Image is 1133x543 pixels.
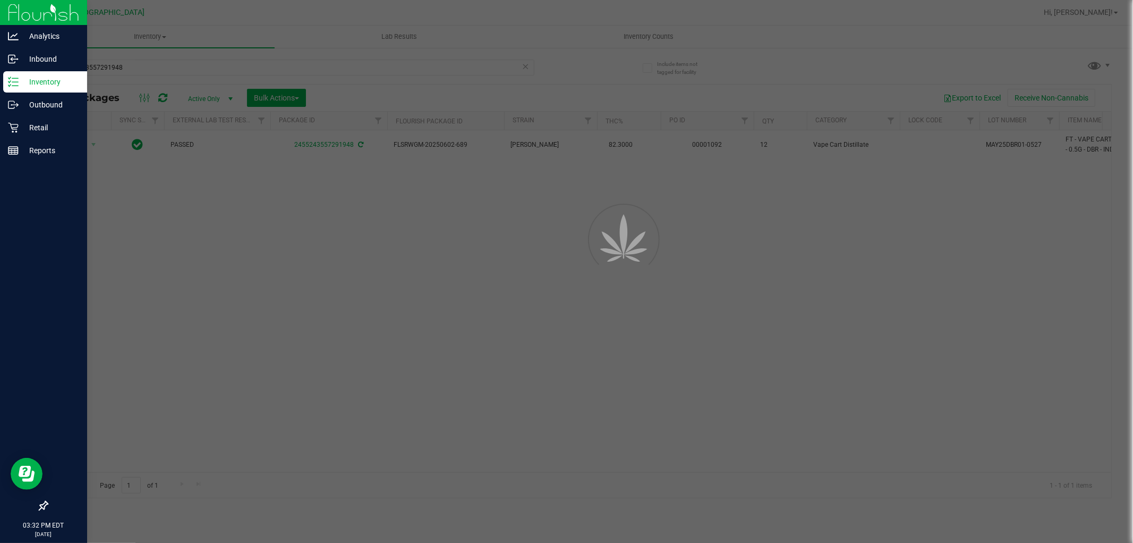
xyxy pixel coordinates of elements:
p: Retail [19,121,82,134]
inline-svg: Inbound [8,54,19,64]
p: Reports [19,144,82,157]
inline-svg: Reports [8,145,19,156]
inline-svg: Inventory [8,77,19,87]
p: Analytics [19,30,82,43]
p: 03:32 PM EDT [5,521,82,530]
p: Outbound [19,98,82,111]
p: Inbound [19,53,82,65]
inline-svg: Analytics [8,31,19,41]
inline-svg: Retail [8,122,19,133]
p: Inventory [19,76,82,88]
inline-svg: Outbound [8,99,19,110]
p: [DATE] [5,530,82,538]
iframe: Resource center [11,458,42,490]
